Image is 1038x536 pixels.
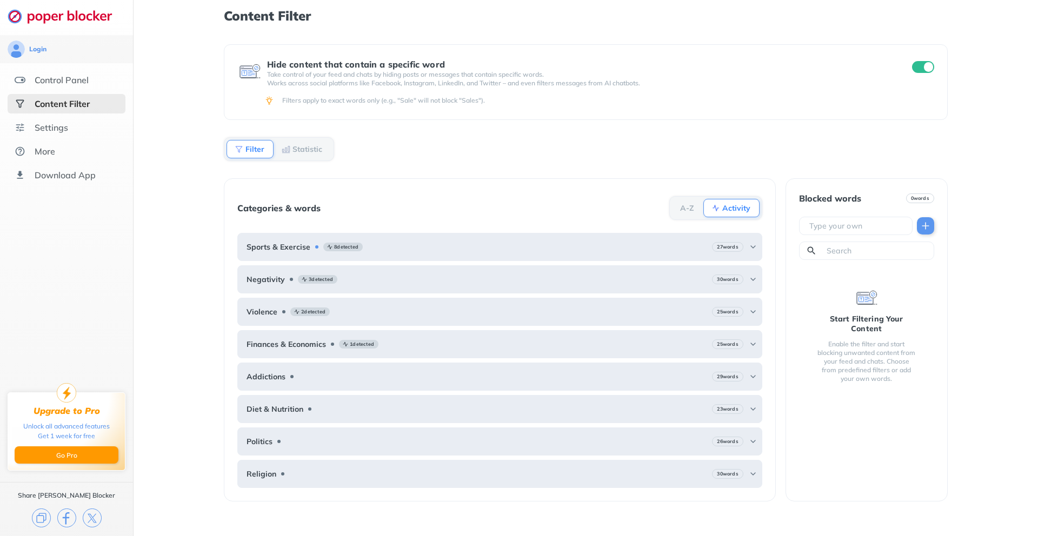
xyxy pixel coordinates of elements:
[57,383,76,403] img: upgrade-to-pro.svg
[816,314,917,333] div: Start Filtering Your Content
[247,340,326,349] b: Finances & Economics
[267,79,892,88] p: Works across social platforms like Facebook, Instagram, LinkedIn, and Twitter – and even filters ...
[57,508,76,527] img: facebook.svg
[35,75,89,85] div: Control Panel
[38,431,95,441] div: Get 1 week for free
[292,146,322,152] b: Statistic
[15,75,25,85] img: features.svg
[247,405,303,413] b: Diet & Nutrition
[237,203,321,213] div: Categories & words
[717,470,738,478] b: 30 words
[35,146,55,157] div: More
[722,205,750,211] b: Activity
[34,406,100,416] div: Upgrade to Pro
[23,421,110,431] div: Unlock all advanced features
[826,245,929,256] input: Search
[15,446,118,464] button: Go Pro
[717,405,738,413] b: 23 words
[717,243,738,251] b: 27 words
[15,146,25,157] img: about.svg
[267,59,892,69] div: Hide content that contain a specific word
[29,45,46,53] div: Login
[247,437,272,446] b: Politics
[334,243,358,251] b: 8 detected
[717,308,738,316] b: 25 words
[247,372,285,381] b: Addictions
[18,491,115,500] div: Share [PERSON_NAME] Blocker
[911,195,929,202] b: 0 words
[808,220,908,231] input: Type your own
[247,470,276,478] b: Religion
[717,340,738,348] b: 25 words
[35,98,90,109] div: Content Filter
[717,373,738,380] b: 29 words
[301,308,325,316] b: 2 detected
[717,276,738,283] b: 30 words
[15,122,25,133] img: settings.svg
[247,307,277,316] b: Violence
[8,41,25,58] img: avatar.svg
[245,146,264,152] b: Filter
[15,170,25,180] img: download-app.svg
[247,243,310,251] b: Sports & Exercise
[680,205,694,211] b: A-Z
[35,170,96,180] div: Download App
[282,145,290,153] img: Statistic
[35,122,68,133] div: Settings
[267,70,892,79] p: Take control of your feed and chats by hiding posts or messages that contain specific words.
[224,9,947,23] h1: Content Filter
[32,508,51,527] img: copy.svg
[282,96,932,105] div: Filters apply to exact words only (e.g., "Sale" will not block "Sales").
[799,193,861,203] div: Blocked words
[235,145,243,153] img: Filter
[247,275,285,284] b: Negativity
[717,438,738,445] b: 26 words
[350,340,374,348] b: 1 detected
[816,340,917,383] div: Enable the filter and start blocking unwanted content from your feed and chats. Choose from prede...
[309,276,333,283] b: 3 detected
[15,98,25,109] img: social-selected.svg
[8,9,124,24] img: logo-webpage.svg
[83,508,102,527] img: x.svg
[711,204,720,212] img: Activity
